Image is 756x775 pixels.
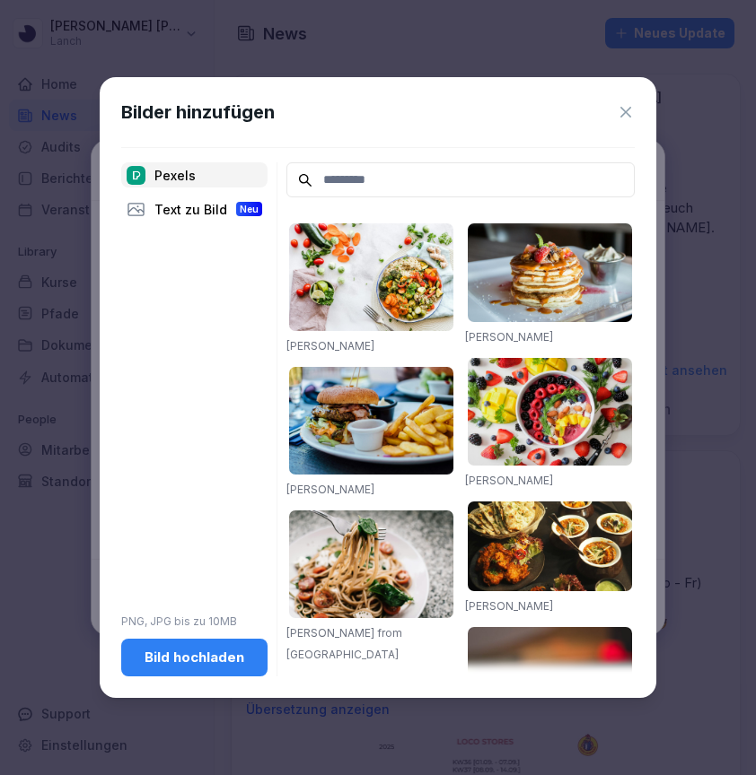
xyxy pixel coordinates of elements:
[121,99,275,126] h1: Bilder hinzufügen
[465,599,553,613] a: [PERSON_NAME]
[121,614,268,630] p: PNG, JPG bis zu 10MB
[236,202,262,216] div: Neu
[121,196,268,222] div: Text zu Bild
[468,501,632,591] img: pexels-photo-958545.jpeg
[468,358,632,466] img: pexels-photo-1099680.jpeg
[121,162,268,187] div: Pexels
[286,483,374,496] a: [PERSON_NAME]
[121,639,268,676] button: Bild hochladen
[468,223,632,321] img: pexels-photo-376464.jpeg
[465,474,553,487] a: [PERSON_NAME]
[286,339,374,353] a: [PERSON_NAME]
[465,330,553,344] a: [PERSON_NAME]
[136,648,253,667] div: Bild hochladen
[127,166,145,185] img: pexels.png
[289,367,453,475] img: pexels-photo-70497.jpeg
[289,223,453,331] img: pexels-photo-1640777.jpeg
[289,510,453,618] img: pexels-photo-1279330.jpeg
[286,626,402,661] a: [PERSON_NAME] from [GEOGRAPHIC_DATA]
